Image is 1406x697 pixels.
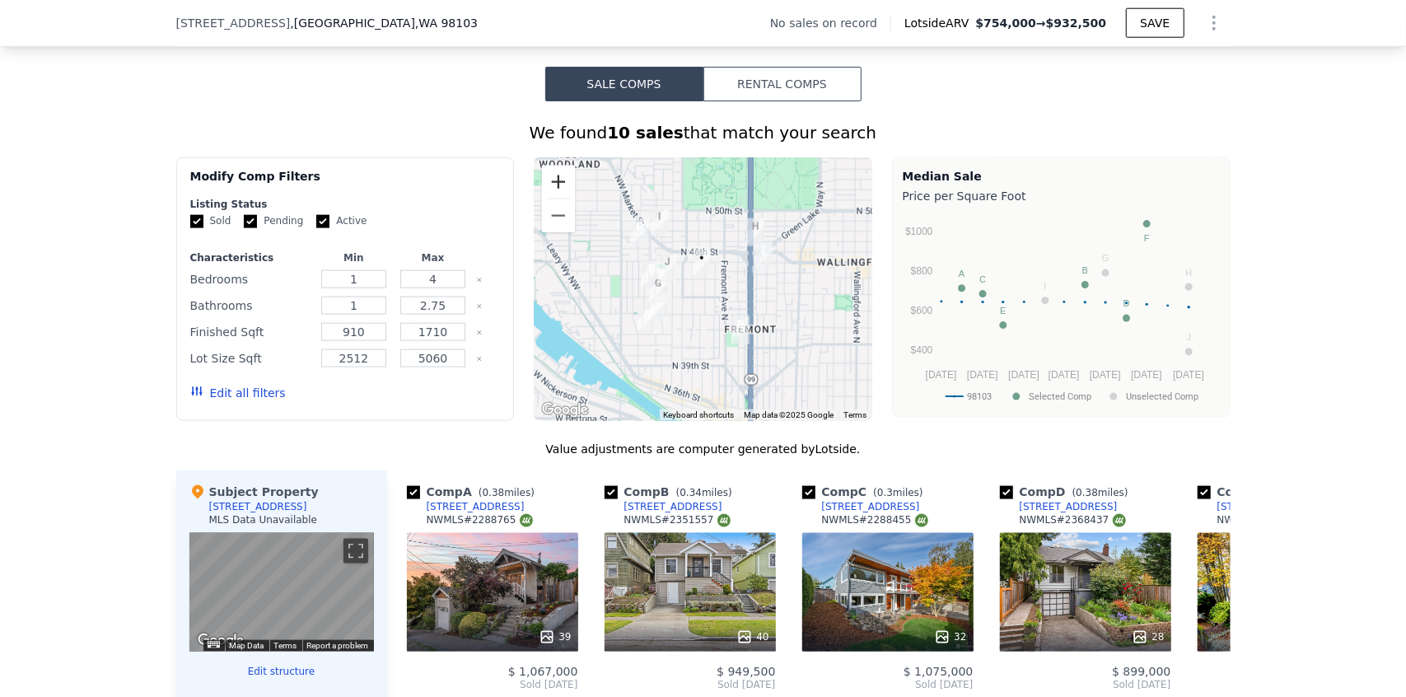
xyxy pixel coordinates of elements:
div: 4232 1st Ave NW [642,269,674,310]
button: Clear [476,303,483,310]
img: Google [538,400,592,421]
button: Edit all filters [190,385,286,401]
text: [DATE] [1090,369,1121,381]
span: [STREET_ADDRESS] [176,15,291,31]
button: SAVE [1126,8,1184,38]
a: Open this area in Google Maps (opens a new window) [194,630,248,652]
text: $800 [910,265,932,277]
a: [STREET_ADDRESS] [407,500,525,513]
button: Clear [476,277,483,283]
input: Active [316,215,329,228]
span: Sold [DATE] [1000,678,1171,691]
text: [DATE] [1008,369,1039,381]
text: [DATE] [1173,369,1204,381]
div: We found that match your search [176,121,1231,144]
div: [STREET_ADDRESS] [427,500,525,513]
text: 98103 [967,391,992,402]
div: Finished Sqft [190,320,311,344]
div: Listing Status [190,198,501,211]
span: Sold [DATE] [407,678,578,691]
span: $754,000 [975,16,1036,30]
div: NWMLS # 2288455 [822,513,928,527]
div: 106 N 47th St [644,202,675,243]
div: NWMLS # 2288765 [427,513,533,527]
text: C [979,274,986,284]
a: [STREET_ADDRESS] [1000,500,1118,513]
span: ( miles) [1066,487,1135,498]
button: Map Data [230,640,264,652]
label: Sold [190,214,231,228]
svg: A chart. [903,208,1220,414]
button: Keyboard shortcuts [664,409,735,421]
span: 0.3 [877,487,893,498]
span: ( miles) [472,487,541,498]
text: B [1081,265,1087,275]
div: NWMLS # 2312137 [1217,513,1324,527]
div: Value adjustments are computer generated by Lotside . [176,441,1231,457]
button: Keyboard shortcuts [208,641,219,648]
div: NWMLS # 2368437 [1020,513,1126,527]
text: J [1186,332,1191,342]
div: 28 [1132,629,1164,645]
span: Sold [DATE] [802,678,974,691]
span: , WA 98103 [415,16,478,30]
div: Map [189,533,374,652]
text: H [1185,268,1192,278]
div: 911 N 47th St [740,212,771,253]
text: E [1000,306,1006,316]
text: F [1144,233,1150,243]
img: NWMLS Logo [915,514,928,527]
span: Sold [DATE] [1198,678,1369,691]
div: 108 NW 41st St [631,299,662,340]
button: Sale Comps [545,67,703,101]
div: 32 [934,629,966,645]
text: [DATE] [1131,369,1162,381]
div: 4606 2nd Ave NW [624,212,656,253]
span: Sold [DATE] [605,678,776,691]
button: Zoom in [542,166,575,199]
label: Active [316,214,367,228]
span: ( miles) [670,487,739,498]
div: Modify Comp Filters [190,168,501,198]
text: A [959,269,965,278]
span: Lotside ARV [904,15,975,31]
button: Clear [476,330,483,336]
span: , [GEOGRAPHIC_DATA] [290,15,478,31]
text: Unselected Comp [1126,391,1198,402]
span: Map data ©2025 Google [745,410,834,419]
span: $932,500 [1046,16,1107,30]
span: 0.38 [1076,487,1098,498]
a: [STREET_ADDRESS][PERSON_NAME] [1198,500,1389,513]
div: MLS Data Unavailable [209,513,318,526]
a: Terms (opens in new tab) [844,410,867,419]
text: $400 [910,345,932,357]
strong: 10 sales [607,123,684,143]
text: D [1123,299,1129,309]
input: Sold [190,215,203,228]
div: Comp D [1000,484,1135,500]
div: NWMLS # 2351557 [624,513,731,527]
text: [DATE] [967,369,998,381]
div: Comp E [1198,484,1325,500]
span: 0.34 [680,487,702,498]
text: $600 [910,305,932,316]
text: I [1044,281,1046,291]
span: $ 899,000 [1112,665,1170,678]
button: Rental Comps [703,67,862,101]
div: 40 [736,629,768,645]
div: Subject Property [189,484,319,500]
button: Show Options [1198,7,1231,40]
div: Median Sale [903,168,1220,185]
img: NWMLS Logo [520,514,533,527]
a: Report a problem [307,641,369,650]
div: Lot Size Sqft [190,347,311,370]
div: Characteristics [190,251,311,264]
div: Bathrooms [190,294,311,317]
div: Max [397,251,469,264]
div: [STREET_ADDRESS] [624,500,722,513]
span: $ 1,075,000 [904,665,974,678]
input: Pending [244,215,257,228]
button: Edit structure [189,665,374,678]
button: Zoom out [542,199,575,232]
